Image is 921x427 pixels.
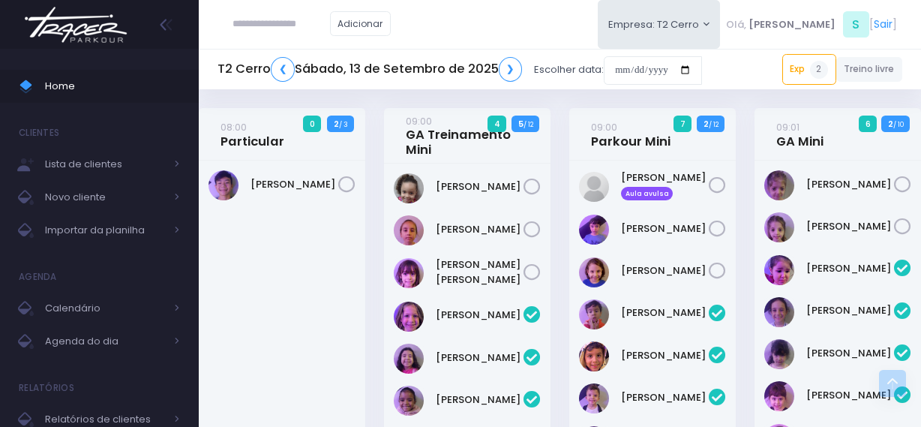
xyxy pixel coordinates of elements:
span: Olá, [726,17,746,32]
a: [PERSON_NAME] Aula avulsa [621,170,709,200]
a: [PERSON_NAME] [806,388,894,403]
a: Exp2 [782,54,836,84]
span: 6 [859,116,877,132]
strong: 2 [703,118,709,130]
a: Adicionar [330,11,391,36]
a: [PERSON_NAME] [621,221,709,236]
a: [PERSON_NAME] [436,350,523,365]
small: / 12 [709,120,718,129]
a: [PERSON_NAME] [436,222,523,237]
small: 08:00 [220,120,247,134]
img: Beatriz Giometti [394,302,424,332]
small: / 10 [893,120,904,129]
small: 09:00 [591,120,617,134]
a: [PERSON_NAME] [250,177,338,192]
span: 2 [810,61,828,79]
a: Sair [874,17,892,32]
a: ❯ [499,57,523,82]
strong: 2 [334,118,339,130]
strong: 5 [518,118,523,130]
a: [PERSON_NAME] [806,177,894,192]
img: Ícaro Torres Longhi [579,257,609,287]
a: Treino livre [836,57,903,82]
small: / 12 [523,120,533,129]
a: [PERSON_NAME] [806,346,894,361]
img: Gabriel Afonso Frisch [579,383,609,413]
a: [PERSON_NAME] [806,261,894,276]
span: Home [45,77,180,96]
img: Isabela Sanseverino Curvo Candido Lima [764,339,794,369]
img: Beatriz Gelber de Azevedo [764,255,794,285]
h4: Clientes [19,118,59,148]
img: Benjamin Franco [579,299,609,329]
a: 08:00Particular [220,119,284,149]
a: [PERSON_NAME] [621,390,709,405]
div: Escolher data: [217,53,702,87]
div: [ ] [720,8,902,41]
span: Agenda do dia [45,332,165,351]
span: 0 [303,116,321,132]
img: Clara Bordini [764,212,794,242]
img: Bento Oliveira da Costa [579,341,609,371]
img: Laura Ximenes Zanini [764,381,794,411]
a: [PERSON_NAME] [PERSON_NAME] [436,257,523,287]
a: ❮ [271,57,295,82]
img: Helena Maciel dos Santos [394,386,424,416]
span: 7 [673,116,691,132]
a: 09:00Parkour Mini [591,119,670,149]
a: [PERSON_NAME] [806,303,894,318]
a: [PERSON_NAME] [436,179,523,194]
span: S [843,11,869,38]
small: 09:01 [776,120,799,134]
a: [PERSON_NAME] [621,305,709,320]
a: [PERSON_NAME] [436,308,523,323]
a: [PERSON_NAME] [621,263,709,278]
img: Joaquim Zorowich Tilkian [579,172,609,202]
span: [PERSON_NAME] [748,17,835,32]
img: Albert Hong [208,170,238,200]
h4: Agenda [19,262,57,292]
a: [PERSON_NAME] [436,392,523,407]
span: Aula avulsa [621,187,673,200]
a: [PERSON_NAME] [621,348,709,363]
span: Lista de clientes [45,155,165,174]
h5: T2 Cerro Sábado, 13 de Setembro de 2025 [217,57,522,82]
span: Importar da planilha [45,221,165,240]
a: 09:01GA Mini [776,119,823,149]
span: Novo cliente [45,188,165,207]
img: Luna de Barros Guerinaud [394,258,424,288]
h4: Relatórios [19,373,74,403]
small: 09:00 [406,114,432,128]
span: Calendário [45,299,165,318]
img: Alice Bordini [764,170,794,200]
a: [PERSON_NAME] [806,219,894,234]
img: Lucas Pesciallo [579,215,609,245]
img: Antonella sousa bertanha [394,173,424,203]
small: / 3 [339,120,348,129]
span: 4 [487,116,506,132]
img: Laura Oliveira Alves [394,215,424,245]
strong: 2 [888,118,893,130]
img: Helena de Oliveira Mendonça [764,297,794,327]
a: 09:00GA Treinamento Mini [406,113,523,158]
img: Giovanna Silveira Barp [394,344,424,374]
